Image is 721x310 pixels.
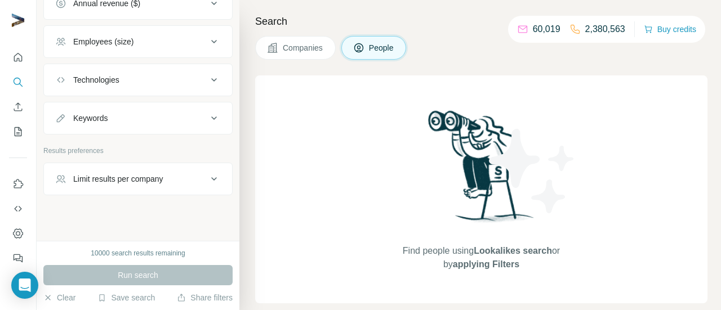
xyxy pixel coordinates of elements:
button: Share filters [177,292,233,303]
h4: Search [255,14,707,29]
p: 60,019 [533,23,560,36]
img: Surfe Illustration - Woman searching with binoculars [423,107,540,233]
button: Use Surfe API [9,199,27,219]
span: Lookalikes search [474,246,552,255]
span: People [369,42,395,53]
button: Use Surfe on LinkedIn [9,174,27,194]
p: 2,380,563 [585,23,625,36]
button: Keywords [44,105,232,132]
p: Results preferences [43,146,233,156]
div: Open Intercom Messenger [11,272,38,299]
div: Keywords [73,113,108,124]
span: applying Filters [453,259,519,269]
button: Feedback [9,248,27,268]
img: Avatar [9,11,27,29]
button: Technologies [44,66,232,93]
span: Find people using or by [391,244,571,271]
button: My lists [9,122,27,142]
div: Technologies [73,74,119,86]
div: 10000 search results remaining [91,248,185,258]
span: Companies [283,42,324,53]
button: Dashboard [9,223,27,244]
button: Buy credits [644,21,696,37]
button: Search [9,72,27,92]
button: Employees (size) [44,28,232,55]
button: Save search [97,292,155,303]
img: Surfe Illustration - Stars [482,120,583,222]
div: Limit results per company [73,173,163,185]
button: Limit results per company [44,165,232,192]
button: Clear [43,292,75,303]
div: Employees (size) [73,36,133,47]
button: Quick start [9,47,27,68]
button: Enrich CSV [9,97,27,117]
